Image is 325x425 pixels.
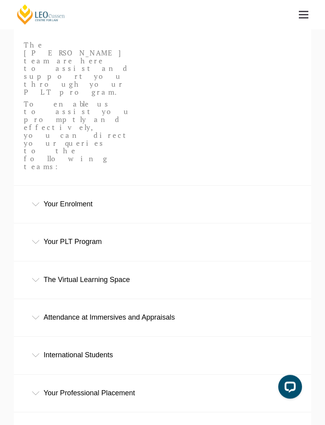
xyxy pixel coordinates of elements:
[14,186,311,223] div: Your Enrolment
[14,299,311,336] div: Attendance at Immersives and Appraisals
[272,372,305,405] iframe: LiveChat chat widget
[24,42,132,97] p: The [PERSON_NAME] team are here to assist and support you through your PLT program.
[14,224,311,261] div: Your PLT Program
[24,17,301,30] h2: We're here to help!
[14,337,311,374] div: International Students
[14,375,311,412] div: Your Professional Placement
[14,262,311,299] div: The Virtual Learning Space
[16,4,66,25] a: [PERSON_NAME] Centre for Law
[24,101,132,171] p: To enable us to assist you promptly and effectively, you can direct your queries to the following...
